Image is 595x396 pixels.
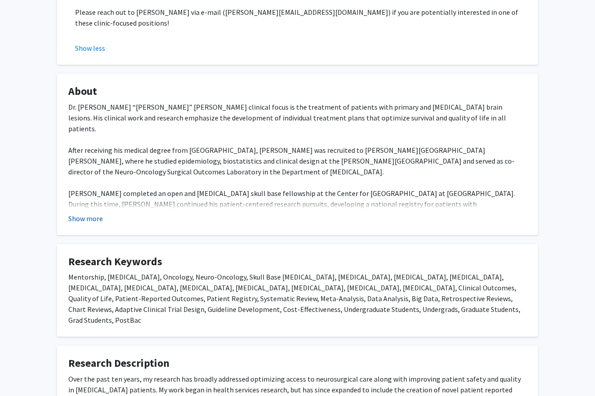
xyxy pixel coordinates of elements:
[7,356,38,389] iframe: Chat
[68,85,527,98] h4: About
[75,43,105,53] button: Show less
[68,102,527,242] div: Dr. [PERSON_NAME] “[PERSON_NAME]” [PERSON_NAME] clinical focus is the treatment of patients with ...
[75,7,527,28] p: Please reach out to [PERSON_NAME] via e-mail ([PERSON_NAME][EMAIL_ADDRESS][DOMAIN_NAME]) if you a...
[68,255,527,268] h4: Research Keywords
[68,213,103,224] button: Show more
[68,271,527,325] div: Mentorship, [MEDICAL_DATA], Oncology, Neuro-Oncology, Skull Base [MEDICAL_DATA], [MEDICAL_DATA], ...
[68,357,527,370] h4: Research Description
